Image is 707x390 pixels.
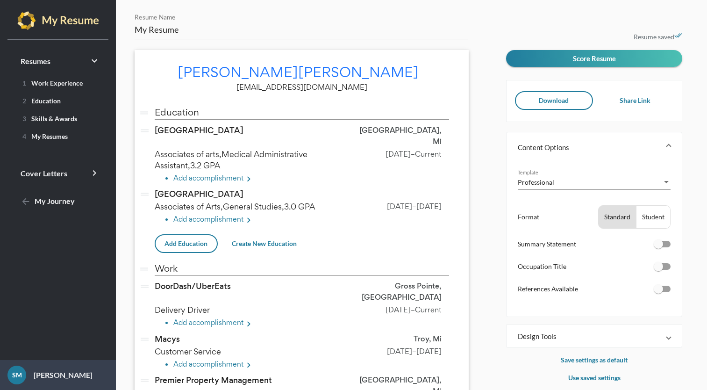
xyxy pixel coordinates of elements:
[22,97,26,105] span: 2
[19,115,77,123] span: Skills & Awards
[243,319,255,330] mat-icon: keyboard_arrow_right
[26,369,93,381] p: [PERSON_NAME]
[139,375,150,386] i: drag_handle
[139,333,150,345] i: drag_handle
[155,234,218,253] button: Add Education
[411,149,415,159] span: –
[636,206,670,228] button: Student
[139,188,150,200] i: drag_handle
[518,261,671,280] li: Occupation Title
[19,79,83,87] span: Work Experience
[155,149,307,171] span: Associates of arts,
[599,206,636,228] button: Standard
[416,347,442,356] span: [DATE]
[386,149,411,159] span: [DATE]
[155,201,319,212] span: Associates of Arts,
[138,263,150,275] i: drag_handle
[284,201,315,212] span: 3.0 GPA
[573,54,616,63] span: Score Resume
[21,57,50,65] span: Resumes
[155,304,214,315] span: Delivery Driver
[243,174,255,185] mat-icon: keyboard_arrow_right
[506,31,682,43] p: Resume saved
[416,202,442,211] span: [DATE]
[155,346,225,357] span: Customer Service
[155,333,180,345] span: Macys
[539,96,569,104] span: Download
[155,149,307,171] span: Medical Administrative Assistant,
[596,91,673,110] button: Share Link
[387,202,412,211] span: [DATE]
[173,359,449,371] li: Add accomplishment
[232,239,297,247] span: Create New Education
[138,107,150,119] i: drag_handle
[190,160,220,171] span: 3.2 GPA
[412,347,416,356] span: –
[518,283,671,303] li: References Available
[223,201,284,212] span: General Studies,
[173,173,449,185] li: Add accomplishment
[518,205,671,229] li: Format
[236,82,367,92] span: [EMAIL_ADDRESS][DOMAIN_NAME]
[135,24,468,36] input: Resume Name
[19,97,61,105] span: Education
[173,214,449,226] li: Add accomplishment
[22,115,26,123] span: 3
[164,239,207,247] span: Add Education
[386,305,411,315] span: [DATE]
[178,63,298,81] span: [PERSON_NAME]
[155,375,272,386] span: Premier Property Management
[506,354,682,366] p: Save settings as default
[19,132,68,140] span: My Resumes
[515,91,593,110] button: Download
[674,32,682,40] i: done_all
[507,162,682,317] div: Content Options
[518,177,671,187] mat-select: Template
[414,333,442,344] span: Troy, Mi
[518,178,554,186] span: Professional
[11,111,105,126] a: 3Skills & Awards
[415,149,442,159] span: Current
[139,125,150,137] i: drag_handle
[17,11,99,30] img: my-resume-light.png
[11,190,105,213] a: My Journey
[173,318,449,330] li: Add accomplishment
[620,96,650,104] span: Share Link
[224,235,304,252] button: Create New Education
[387,347,412,356] span: [DATE]
[22,132,26,140] span: 4
[7,366,26,384] div: SM
[518,332,659,341] mat-panel-title: Design Tools
[412,202,416,211] span: –
[507,325,682,347] mat-expansion-panel-header: Design Tools
[155,125,243,136] span: [GEOGRAPHIC_DATA]
[11,75,105,90] a: 1Work Experience
[139,281,150,292] i: drag_handle
[22,79,26,87] span: 1
[21,196,75,205] span: My Journey
[243,360,255,371] mat-icon: keyboard_arrow_right
[507,132,682,162] mat-expansion-panel-header: Content Options
[11,93,105,108] a: 2Education
[243,215,255,226] mat-icon: keyboard_arrow_right
[155,281,231,292] span: DoorDash/UberEats
[415,305,442,315] span: Current
[411,305,415,315] span: –
[11,129,105,144] a: 4My Resumes
[362,281,442,303] span: Gross Pointe, [GEOGRAPHIC_DATA]
[298,63,419,81] span: [PERSON_NAME]
[506,372,682,383] p: Use saved settings
[89,167,100,179] i: keyboard_arrow_right
[89,55,100,66] i: keyboard_arrow_right
[21,169,67,178] span: Cover Letters
[518,143,659,152] mat-panel-title: Content Options
[21,196,32,208] mat-icon: arrow_back
[359,125,442,147] span: [GEOGRAPHIC_DATA], Mi
[506,50,682,67] button: Score Resume
[155,188,243,200] span: [GEOGRAPHIC_DATA]
[518,238,671,258] li: Summary Statement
